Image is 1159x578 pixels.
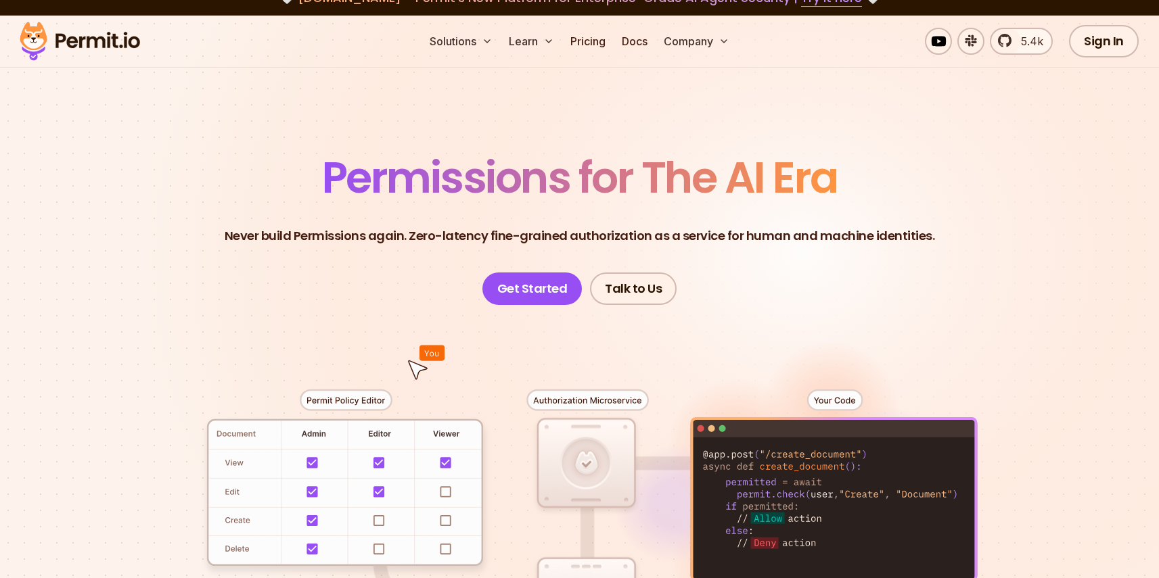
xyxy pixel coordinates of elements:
a: Sign In [1069,25,1139,57]
span: 5.4k [1013,33,1043,49]
button: Solutions [424,28,498,55]
a: Docs [616,28,653,55]
button: Company [658,28,735,55]
a: 5.4k [990,28,1053,55]
a: Pricing [565,28,611,55]
img: Permit logo [14,18,146,64]
a: Get Started [482,272,583,305]
a: Talk to Us [590,272,677,305]
button: Learn [503,28,560,55]
span: Permissions for The AI Era [322,147,838,208]
p: Never build Permissions again. Zero-latency fine-grained authorization as a service for human and... [225,226,935,245]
